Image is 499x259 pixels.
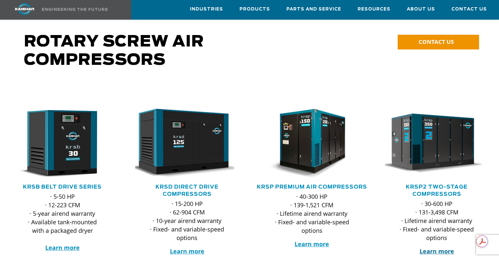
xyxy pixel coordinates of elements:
p: · 40-300 HP · 139-1,521 CFM · Lifetime airend warranty · Fixed- and variable-speed options [273,192,351,235]
a: KRSB Belt Drive Series [23,184,102,190]
img: Engineering the future [42,8,108,11]
p: · 30-600 HP · 131-3,498 CFM · Lifetime airend warranty · Fixed- and variable-speed options [398,199,475,242]
a: CONTACT US [398,35,479,49]
a: Products [239,0,270,18]
span: Rotary Screw Air Compressors [24,34,204,68]
img: krsp150 [255,109,359,178]
a: Resources [358,0,390,18]
img: krsp350 [380,109,484,178]
div: krsp350 [385,109,489,178]
a: KRSD Direct Drive Compressors [156,184,218,197]
span: Industries [190,6,223,13]
a: About Us [407,0,435,18]
a: Contact Us [451,0,487,18]
a: Learn more [295,240,329,248]
span: Parts and Service [286,6,341,13]
div: krsd125 [135,109,239,178]
div: krsp150 [260,109,364,178]
img: krsd125 [130,109,234,178]
div: krsb30 [10,109,114,178]
a: KRSP2 Two-Stage Compressors [406,184,468,197]
p: · 15-200 HP · 62-904 CFM · 10-year airend warranty · Fixed- and variable-speed options [148,199,226,242]
span: Products [239,6,270,13]
a: Parts and Service [286,0,341,18]
p: · 5-50 HP · 12-223 CFM · 5-year airend warranty · Available tank-mounted with a packaged dryer [24,192,101,252]
span: CONTACT US [419,38,454,46]
a: KRSP Premium Air Compressors [257,184,367,190]
span: Resources [358,6,390,13]
span: About Us [407,6,435,13]
img: krsb30 [6,109,110,178]
span: Contact Us [451,6,487,13]
a: Learn more [45,244,80,251]
a: Learn more [170,247,204,255]
a: Learn more [419,247,454,255]
a: Industries [190,0,223,18]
